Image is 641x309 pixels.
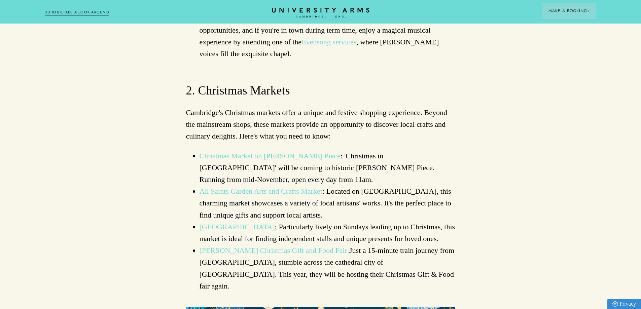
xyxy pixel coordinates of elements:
li: Just a 15-minute train journey from [GEOGRAPHIC_DATA], stumble across the cathedral city of [GEOG... [200,244,455,292]
li: : Particularly lively on Sundays leading up to Christmas, this market is ideal for finding indepe... [200,221,455,244]
li: : Located on [GEOGRAPHIC_DATA], this charming market showcases a variety of local artisans' works... [200,185,455,221]
h3: 2. Christmas Markets [186,83,455,99]
a: Home [272,8,369,18]
a: Privacy [607,299,641,309]
p: Cambridge's Christmas markets offer a unique and festive shopping experience. Beyond the mainstre... [186,107,455,142]
img: Arrow icon [587,10,590,12]
a: [GEOGRAPHIC_DATA] [200,223,275,231]
a: 3D TOUR:TAKE A LOOK AROUND [45,9,109,15]
img: Privacy [612,301,618,307]
a: All Saints Garden Arts and Crafts Market [200,187,322,195]
button: Make a BookingArrow icon [542,3,596,19]
a: Christmas Market on [PERSON_NAME] Piece [200,152,341,160]
a: [PERSON_NAME] Christmas Gift and Food Fair: [200,246,350,255]
span: Make a Booking [548,8,590,14]
li: : The quintessential [GEOGRAPHIC_DATA], [GEOGRAPHIC_DATA] is a must-visit. Head to The Backs for ... [200,0,455,60]
li: : 'Christmas in [GEOGRAPHIC_DATA]' will be coming to historic [PERSON_NAME] Piece. Running from m... [200,150,455,186]
a: Evensong services [301,38,356,46]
